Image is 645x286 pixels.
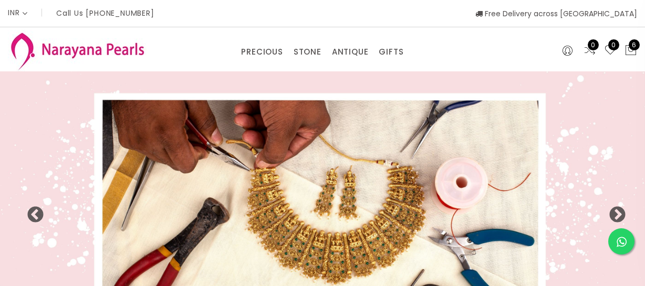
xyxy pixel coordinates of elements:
p: Call Us [PHONE_NUMBER] [56,9,154,17]
a: 0 [604,44,617,58]
a: ANTIQUE [332,44,369,60]
a: PRECIOUS [241,44,283,60]
button: Next [608,206,619,217]
a: STONE [294,44,321,60]
button: 6 [625,44,637,58]
button: Previous [26,206,37,217]
span: 0 [588,39,599,50]
span: 0 [608,39,619,50]
span: 6 [629,39,640,50]
span: Free Delivery across [GEOGRAPHIC_DATA] [475,8,637,19]
a: 0 [584,44,596,58]
a: GIFTS [379,44,403,60]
